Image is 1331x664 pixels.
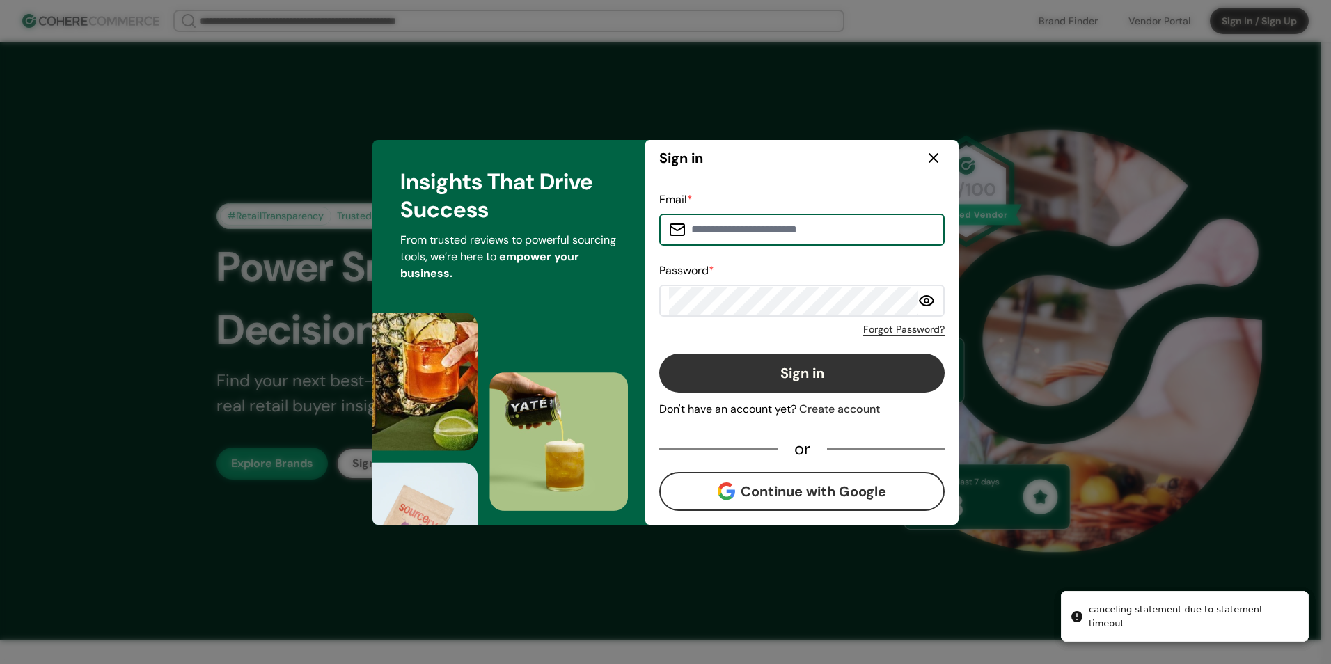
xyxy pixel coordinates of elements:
[659,148,703,168] h2: Sign in
[659,263,714,278] label: Password
[863,322,945,337] a: Forgot Password?
[659,192,693,207] label: Email
[659,472,945,511] button: Continue with Google
[659,354,945,393] button: Sign in
[799,401,880,418] div: Create account
[778,443,827,455] div: or
[400,168,617,223] h3: Insights That Drive Success
[400,249,579,280] span: empower your business.
[400,232,617,282] p: From trusted reviews to powerful sourcing tools, we’re here to
[659,401,945,418] div: Don't have an account yet?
